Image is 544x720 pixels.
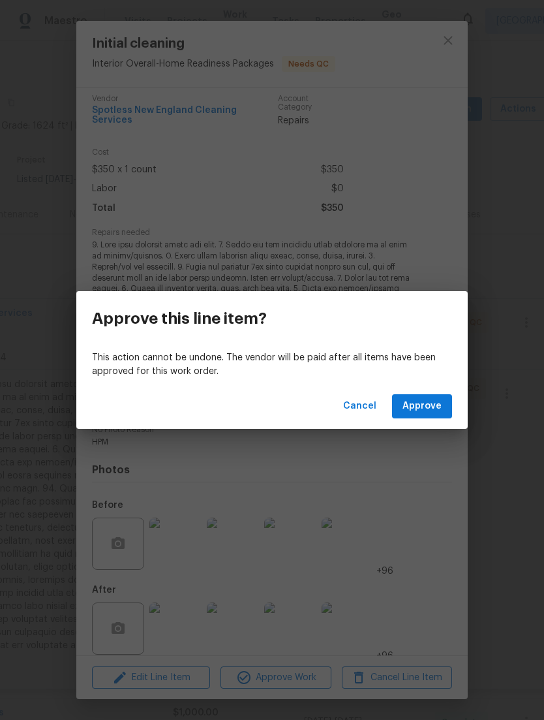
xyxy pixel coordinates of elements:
span: Cancel [343,398,376,415]
button: Cancel [338,394,382,418]
button: Approve [392,394,452,418]
p: This action cannot be undone. The vendor will be paid after all items have been approved for this... [92,351,452,379]
h3: Approve this line item? [92,309,267,328]
span: Approve [402,398,442,415]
